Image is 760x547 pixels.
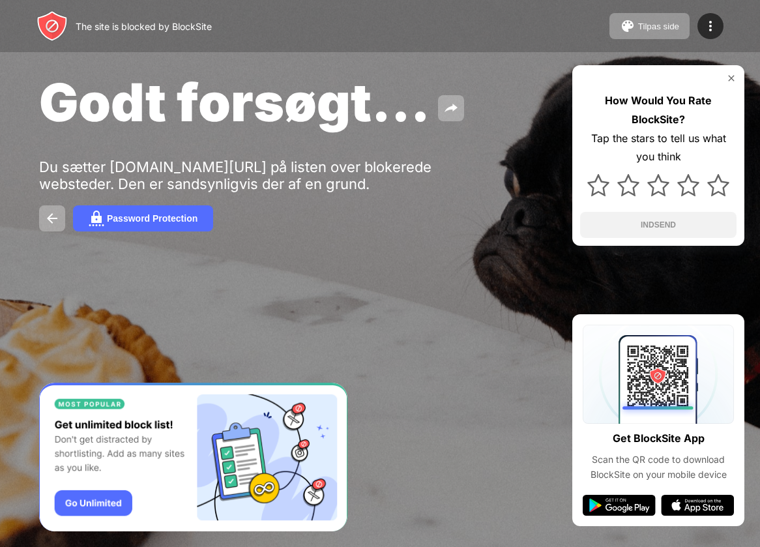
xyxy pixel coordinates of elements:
img: back.svg [44,211,60,226]
img: star.svg [617,174,639,196]
span: Godt forsøgt... [39,70,430,134]
img: pallet.svg [620,18,636,34]
div: The site is blocked by BlockSite [76,21,212,32]
button: Tilpas side [609,13,690,39]
div: How Would You Rate BlockSite? [580,91,737,129]
div: Scan the QR code to download BlockSite on your mobile device [583,452,734,482]
img: menu-icon.svg [703,18,718,34]
img: app-store.svg [661,495,734,516]
img: rate-us-close.svg [726,73,737,83]
iframe: Banner [39,383,347,532]
div: Tap the stars to tell us what you think [580,129,737,167]
button: Password Protection [73,205,213,231]
div: Tilpas side [638,22,679,31]
img: qrcode.svg [583,325,734,424]
div: Password Protection [107,213,197,224]
img: password.svg [89,211,104,226]
div: Du sætter [DOMAIN_NAME][URL] på listen over blokerede websteder. Den er sandsynligvis der af en g... [39,158,442,192]
img: star.svg [587,174,609,196]
img: star.svg [677,174,699,196]
img: star.svg [647,174,669,196]
button: INDSEND [580,212,737,238]
img: google-play.svg [583,495,656,516]
img: share.svg [443,100,459,116]
img: header-logo.svg [37,10,68,42]
img: star.svg [707,174,729,196]
div: Get BlockSite App [613,429,705,448]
